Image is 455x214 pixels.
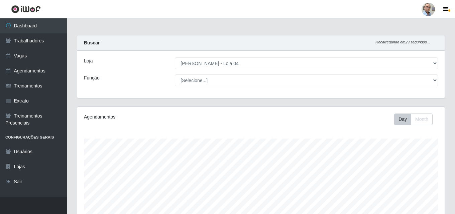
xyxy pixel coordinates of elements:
[84,74,100,81] label: Função
[411,114,433,125] button: Month
[394,114,433,125] div: First group
[394,114,438,125] div: Toolbar with button groups
[375,40,430,44] i: Recarregando em 29 segundos...
[84,40,100,45] strong: Buscar
[11,5,41,13] img: CoreUI Logo
[84,57,93,64] label: Loja
[84,114,226,121] div: Agendamentos
[394,114,411,125] button: Day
